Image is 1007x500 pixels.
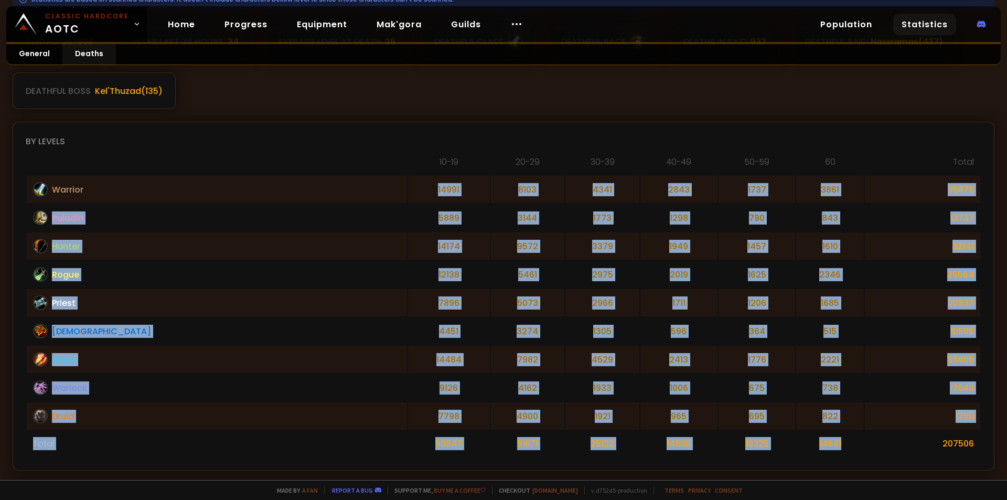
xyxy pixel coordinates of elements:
a: [DOMAIN_NAME] [532,486,578,494]
th: Total [865,155,980,175]
td: 515 [796,317,863,345]
td: 1921 [565,402,639,430]
span: Warlock [52,381,87,395]
td: 17101 [865,402,980,430]
span: Hunter [52,240,80,253]
td: 1006 [640,374,717,401]
td: 51671 [491,431,565,456]
td: 5461 [491,261,565,288]
td: 2413 [640,346,717,373]
div: Kel'Thuzad ( 135 ) [95,84,163,98]
td: 3274 [491,317,565,345]
td: 695 [719,402,796,430]
td: 7896 [408,289,490,316]
span: v. d752d5 - production [584,486,647,494]
td: 4900 [491,402,565,430]
a: General [6,44,62,65]
td: 1949 [640,232,717,260]
td: 364 [719,317,796,345]
td: 738 [796,374,863,401]
td: 2975 [565,261,639,288]
span: Priest [52,296,76,310]
td: 9572 [491,232,565,260]
span: Mage [52,353,76,366]
a: Population [812,14,881,35]
td: 13737 [865,204,980,231]
span: AOTC [45,12,129,37]
span: Checkout [492,486,578,494]
span: Paladin [52,211,83,225]
td: 965 [640,402,717,430]
td: 2221 [796,346,863,373]
td: 5073 [491,289,565,316]
a: Home [159,14,203,35]
td: 20537 [865,289,980,316]
td: 14991 [408,176,490,203]
td: 9126 [408,374,490,401]
a: Mak'gora [368,14,430,35]
td: 25122 [565,431,639,456]
a: Equipment [288,14,356,35]
td: 17640 [865,374,980,401]
td: 7982 [491,346,565,373]
a: Guilds [443,14,489,35]
a: Privacy [688,486,711,494]
td: 12138 [408,261,490,288]
td: 7798 [408,402,490,430]
td: 8103 [491,176,565,203]
td: 822 [796,402,863,430]
td: 3144 [491,204,565,231]
a: Statistics [893,14,956,35]
span: Support me, [388,486,486,494]
td: 33405 [865,346,980,373]
a: Report a bug [332,486,373,494]
td: 1206 [719,289,796,316]
span: Rogue [52,268,79,281]
td: 207506 [865,431,980,456]
td: 1711 [640,289,717,316]
td: 1457 [719,232,796,260]
td: 2966 [565,289,639,316]
td: 1933 [565,374,639,401]
td: 4162 [491,374,565,401]
td: 4341 [565,176,639,203]
a: Classic HardcoreAOTC [6,6,147,42]
td: 14484 [408,346,490,373]
th: 50-59 [719,155,796,175]
span: Druid [52,410,74,423]
td: 10505 [865,317,980,345]
a: Progress [216,14,276,35]
td: 1685 [796,289,863,316]
td: 1737 [719,176,796,203]
td: 790 [719,204,796,231]
td: 1610 [796,232,863,260]
td: 4451 [408,317,490,345]
td: 10325 [719,431,796,456]
td: 596 [640,317,717,345]
td: 14800 [640,431,717,456]
td: 35876 [865,176,980,203]
th: 40-49 [640,155,717,175]
td: 26564 [865,261,980,288]
a: Consent [715,486,743,494]
th: 30-39 [565,155,639,175]
td: 1298 [640,204,717,231]
td: 14641 [796,431,863,456]
th: 60 [796,155,863,175]
td: 14174 [408,232,490,260]
div: deathful boss [26,84,91,98]
th: 10-19 [408,155,490,175]
small: Classic Hardcore [45,12,129,21]
td: 3861 [796,176,863,203]
td: 32141 [865,232,980,260]
td: 1625 [719,261,796,288]
div: By levels [26,135,981,148]
td: 675 [719,374,796,401]
td: 90947 [408,431,490,456]
td: 4529 [565,346,639,373]
span: [DEMOGRAPHIC_DATA] [52,325,151,338]
a: Buy me a coffee [434,486,486,494]
a: a fan [302,486,318,494]
td: Total [27,431,407,456]
td: 3379 [565,232,639,260]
